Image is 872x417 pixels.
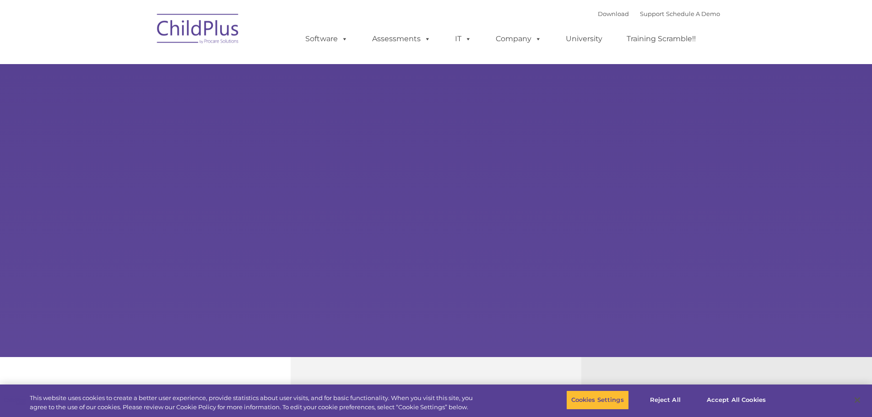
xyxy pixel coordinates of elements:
button: Reject All [637,390,694,410]
a: Schedule A Demo [666,10,720,17]
button: Accept All Cookies [702,390,771,410]
img: ChildPlus by Procare Solutions [152,7,244,53]
div: This website uses cookies to create a better user experience, provide statistics about user visit... [30,394,480,412]
a: University [557,30,612,48]
font: | [598,10,720,17]
a: Assessments [363,30,440,48]
a: Training Scramble!! [617,30,705,48]
a: Company [487,30,551,48]
a: IT [446,30,481,48]
button: Cookies Settings [566,390,629,410]
a: Support [640,10,664,17]
a: Download [598,10,629,17]
a: Software [296,30,357,48]
button: Close [847,390,867,410]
